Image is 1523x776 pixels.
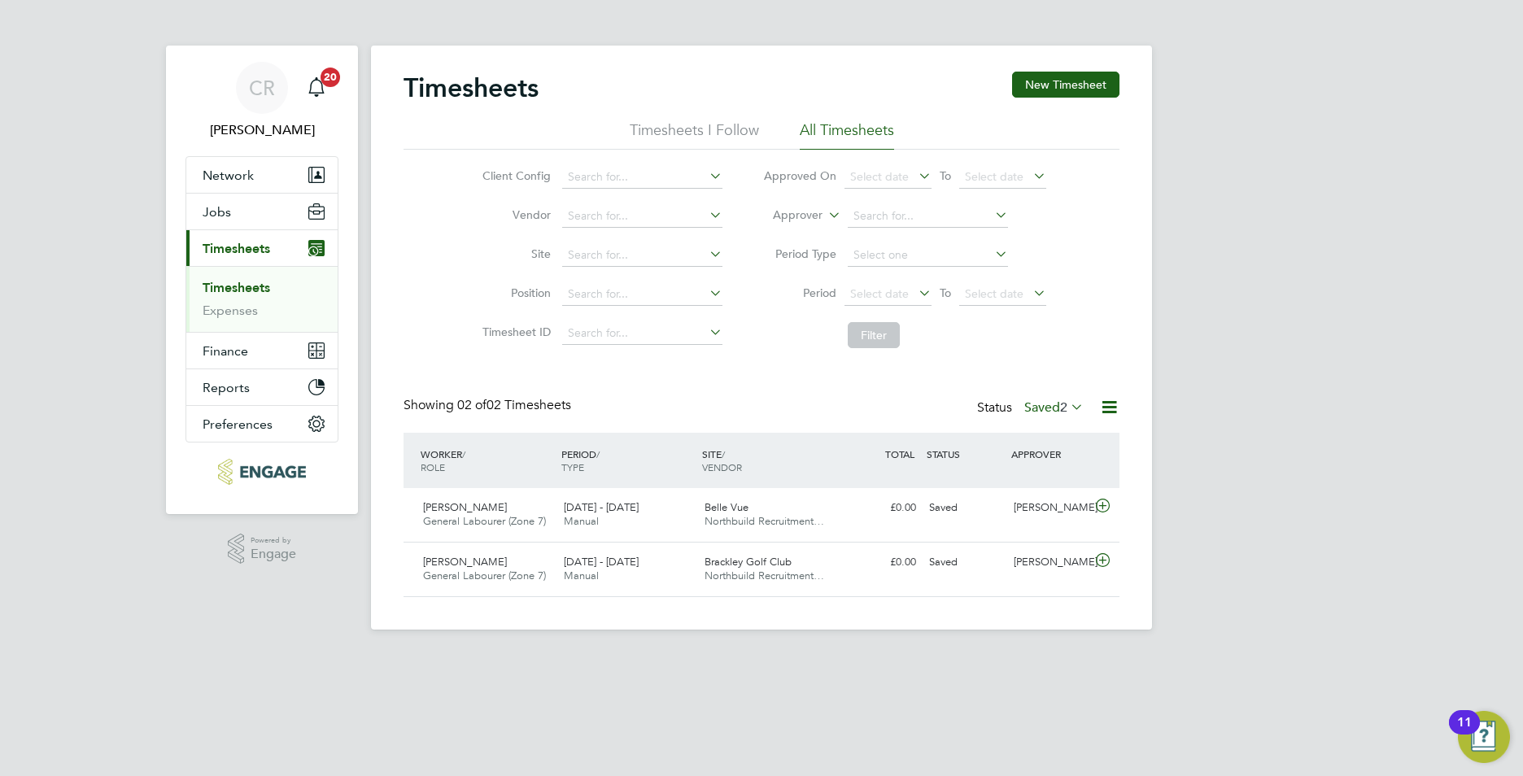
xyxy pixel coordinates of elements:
div: Saved [923,495,1007,521]
span: [PERSON_NAME] [423,555,507,569]
label: Site [478,246,551,261]
span: ROLE [421,460,445,473]
div: Saved [923,549,1007,576]
span: CR [249,77,275,98]
input: Search for... [562,244,722,267]
div: 11 [1457,722,1472,743]
span: Powered by [251,534,296,547]
img: northbuildrecruit-logo-retina.png [218,459,305,485]
span: / [462,447,465,460]
input: Search for... [562,205,722,228]
span: Reports [203,380,250,395]
span: Select date [965,286,1023,301]
label: Approved On [763,168,836,183]
span: 20 [321,68,340,87]
input: Search for... [562,283,722,306]
button: Open Resource Center, 11 new notifications [1458,711,1510,763]
span: [DATE] - [DATE] [564,500,639,514]
label: Saved [1024,399,1084,416]
input: Search for... [562,166,722,189]
button: Finance [186,333,338,368]
div: WORKER [417,439,557,482]
span: Northbuild Recruitment… [705,569,824,582]
button: Network [186,157,338,193]
li: All Timesheets [800,120,894,150]
button: Preferences [186,406,338,442]
button: Jobs [186,194,338,229]
span: Timesheets [203,241,270,256]
label: Position [478,286,551,300]
span: Jobs [203,204,231,220]
label: Period Type [763,246,836,261]
label: Timesheet ID [478,325,551,339]
div: £0.00 [838,495,923,521]
span: TYPE [561,460,584,473]
input: Search for... [848,205,1008,228]
span: Brackley Golf Club [705,555,792,569]
span: Callum Riley [185,120,338,140]
div: Timesheets [186,266,338,332]
span: To [935,165,956,186]
a: CR[PERSON_NAME] [185,62,338,140]
span: Manual [564,514,599,528]
button: New Timesheet [1012,72,1119,98]
span: 02 Timesheets [457,397,571,413]
span: Network [203,168,254,183]
div: PERIOD [557,439,698,482]
div: SITE [698,439,839,482]
a: 20 [300,62,333,114]
div: £0.00 [838,549,923,576]
li: Timesheets I Follow [630,120,759,150]
div: STATUS [923,439,1007,469]
span: Engage [251,547,296,561]
label: Period [763,286,836,300]
span: Select date [850,286,909,301]
label: Approver [749,207,823,224]
a: Powered byEngage [228,534,297,565]
span: 02 of [457,397,487,413]
button: Reports [186,369,338,405]
span: VENDOR [702,460,742,473]
div: APPROVER [1007,439,1092,469]
span: / [596,447,600,460]
div: [PERSON_NAME] [1007,549,1092,576]
button: Filter [848,322,900,348]
span: [DATE] - [DATE] [564,555,639,569]
input: Select one [848,244,1008,267]
span: Finance [203,343,248,359]
span: General Labourer (Zone 7) [423,569,546,582]
label: Client Config [478,168,551,183]
span: Preferences [203,416,273,432]
span: Select date [965,169,1023,184]
span: To [935,282,956,303]
span: TOTAL [885,447,914,460]
span: Northbuild Recruitment… [705,514,824,528]
span: General Labourer (Zone 7) [423,514,546,528]
button: Timesheets [186,230,338,266]
nav: Main navigation [166,46,358,514]
h2: Timesheets [404,72,539,104]
span: Belle Vue [705,500,748,514]
span: / [722,447,725,460]
span: Select date [850,169,909,184]
div: [PERSON_NAME] [1007,495,1092,521]
span: 2 [1060,399,1067,416]
div: Status [977,397,1087,420]
label: Vendor [478,207,551,222]
a: Expenses [203,303,258,318]
span: Manual [564,569,599,582]
a: Go to home page [185,459,338,485]
div: Showing [404,397,574,414]
span: [PERSON_NAME] [423,500,507,514]
input: Search for... [562,322,722,345]
a: Timesheets [203,280,270,295]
